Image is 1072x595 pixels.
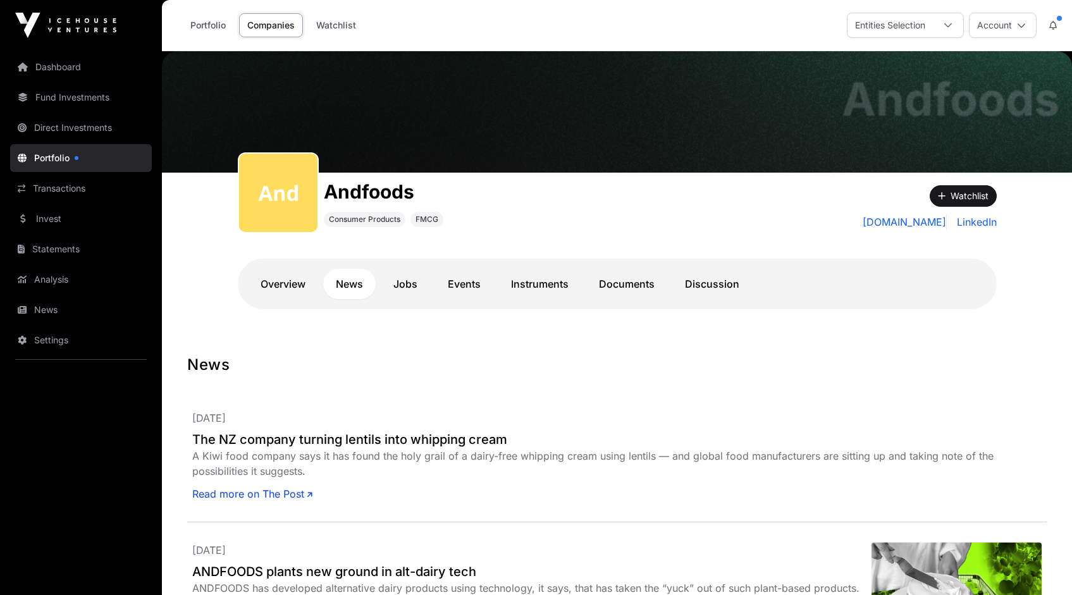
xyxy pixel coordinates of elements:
[10,205,152,233] a: Invest
[187,355,1047,375] h1: News
[930,185,997,207] button: Watchlist
[10,326,152,354] a: Settings
[672,269,752,299] a: Discussion
[323,269,376,299] a: News
[863,214,947,230] a: [DOMAIN_NAME]
[244,159,312,227] img: andfoods354.png
[10,235,152,263] a: Statements
[1009,534,1072,595] iframe: Chat Widget
[10,114,152,142] a: Direct Investments
[381,269,430,299] a: Jobs
[10,296,152,324] a: News
[248,269,987,299] nav: Tabs
[182,13,234,37] a: Portfolio
[192,448,1042,479] div: A Kiwi food company says it has found the holy grail of a dairy-free whipping cream using lentils...
[10,144,152,172] a: Portfolio
[192,486,312,501] a: Read more on The Post
[308,13,364,37] a: Watchlist
[952,214,997,230] a: LinkedIn
[324,180,443,203] h1: Andfoods
[162,51,1072,173] img: Andfoods
[435,269,493,299] a: Events
[416,214,438,224] span: FMCG
[192,431,1042,448] a: The NZ company turning lentils into whipping cream
[192,543,872,558] p: [DATE]
[329,214,400,224] span: Consumer Products
[10,53,152,81] a: Dashboard
[192,563,872,580] a: ANDFOODS plants new ground in alt-dairy tech
[498,269,581,299] a: Instruments
[10,83,152,111] a: Fund Investments
[969,13,1037,38] button: Account
[842,77,1059,122] h1: Andfoods
[15,13,116,38] img: Icehouse Ventures Logo
[10,266,152,293] a: Analysis
[847,13,933,37] div: Entities Selection
[239,13,303,37] a: Companies
[586,269,667,299] a: Documents
[192,410,1042,426] p: [DATE]
[10,175,152,202] a: Transactions
[248,269,318,299] a: Overview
